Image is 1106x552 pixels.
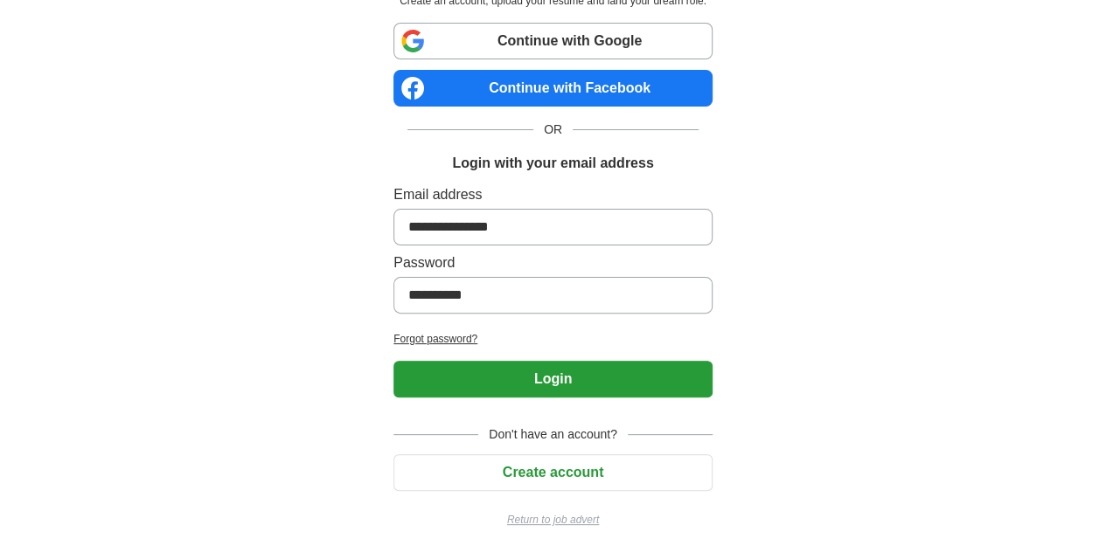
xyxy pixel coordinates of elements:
[393,454,713,491] button: Create account
[393,70,713,107] a: Continue with Facebook
[393,184,713,205] label: Email address
[478,425,628,444] span: Don't have an account?
[452,153,653,174] h1: Login with your email address
[393,512,713,528] a: Return to job advert
[393,252,713,273] label: Password
[393,23,713,59] a: Continue with Google
[393,361,713,397] button: Login
[393,465,713,480] a: Create account
[533,121,573,139] span: OR
[393,331,713,347] a: Forgot password?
